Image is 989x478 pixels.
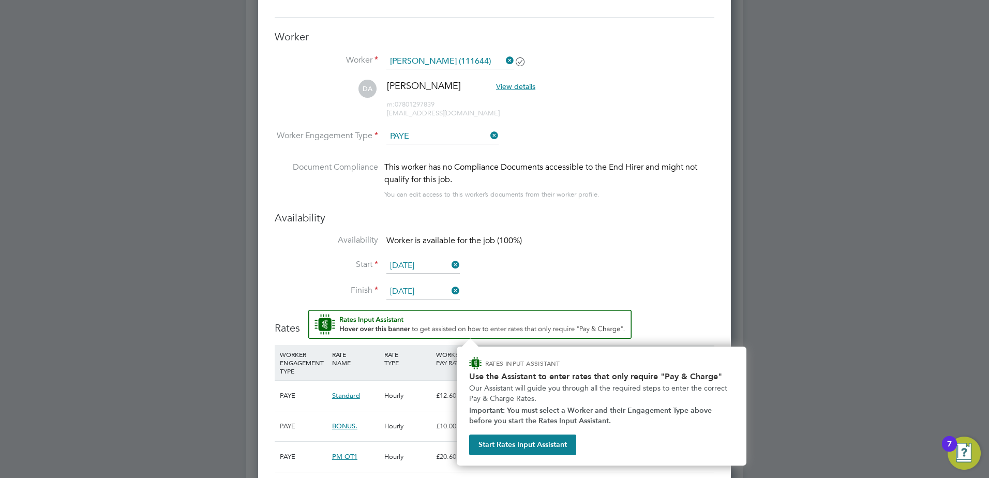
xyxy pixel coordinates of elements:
input: Search for... [386,54,514,69]
img: ENGAGE Assistant Icon [469,357,482,369]
label: Document Compliance [275,161,378,199]
input: Select one [386,258,460,274]
span: View details [496,82,535,91]
button: Rate Assistant [308,310,632,339]
div: RATE NAME [329,345,382,372]
span: Worker is available for the job (100%) [386,235,522,246]
strong: Important: You must select a Worker and their Engagement Type above before you start the Rates In... [469,406,714,425]
div: 7 [947,444,952,457]
span: BONUS. [332,422,357,430]
label: Worker Engagement Type [275,130,378,141]
div: £10.00 [433,411,486,441]
div: How to input Rates that only require Pay & Charge [457,347,746,466]
div: Hourly [382,381,434,411]
h3: Rates [275,310,714,335]
button: Open Resource Center, 7 new notifications [948,437,981,470]
input: Select one [386,129,499,144]
h3: Worker [275,30,714,43]
span: [EMAIL_ADDRESS][DOMAIN_NAME] [387,109,500,117]
div: You can edit access to this worker’s documents from their worker profile. [384,188,600,201]
span: DA [358,80,377,98]
button: Start Rates Input Assistant [469,435,576,455]
span: [PERSON_NAME] [387,80,461,92]
div: WORKER PAY RATE [433,345,486,372]
span: m: [387,100,395,109]
div: £20.60 [433,442,486,472]
label: Availability [275,235,378,246]
span: 07801297839 [387,100,434,109]
h2: Use the Assistant to enter rates that only require "Pay & Charge" [469,371,734,381]
div: EMPLOYER COST [538,345,590,372]
div: AGENCY MARKUP [590,345,642,372]
span: Standard [332,391,360,400]
label: Finish [275,285,378,296]
p: RATES INPUT ASSISTANT [485,359,615,368]
span: PM OT1 [332,452,357,461]
div: WORKER ENGAGEMENT TYPE [277,345,329,380]
label: Worker [275,55,378,66]
div: HOLIDAY PAY [486,345,538,372]
input: Select one [386,284,460,300]
div: AGENCY CHARGE RATE [642,345,677,380]
div: Hourly [382,411,434,441]
div: PAYE [277,381,329,411]
p: Our Assistant will guide you through all the required steps to enter the correct Pay & Charge Rates. [469,383,734,404]
div: PAYE [277,411,329,441]
h3: Availability [275,211,714,225]
div: RATE TYPE [382,345,434,372]
div: Hourly [382,442,434,472]
div: £12.60 [433,381,486,411]
label: Start [275,259,378,270]
div: PAYE [277,442,329,472]
div: This worker has no Compliance Documents accessible to the End Hirer and might not qualify for thi... [384,161,714,186]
